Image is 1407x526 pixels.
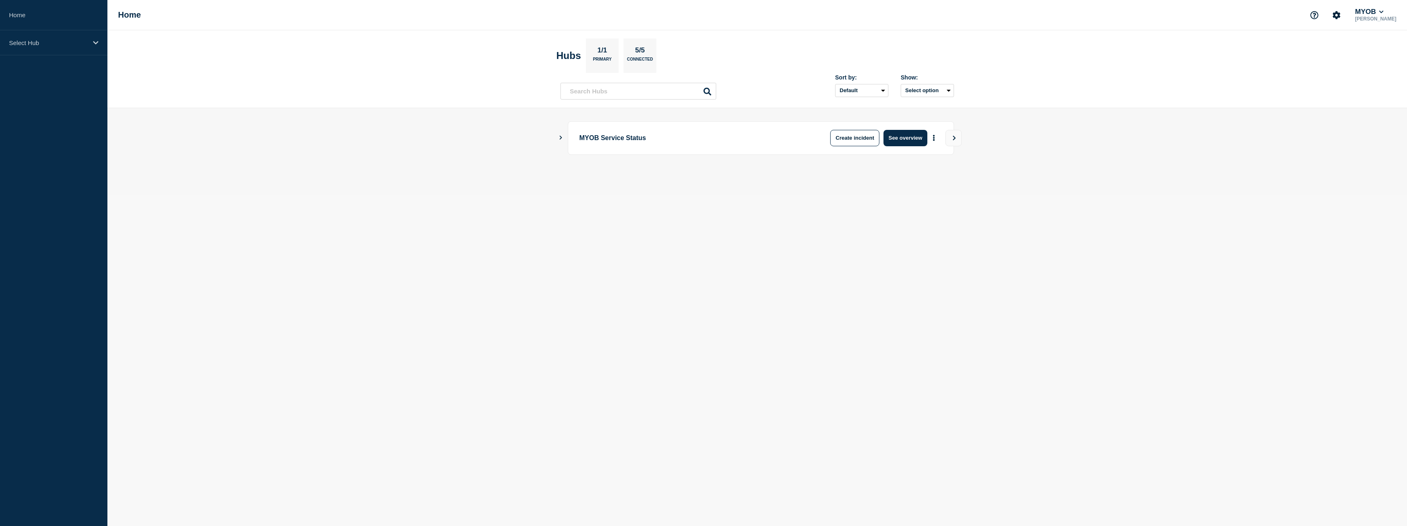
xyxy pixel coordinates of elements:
[835,84,888,97] select: Sort by
[830,130,879,146] button: Create incident
[901,84,954,97] button: Select option
[1306,7,1323,24] button: Support
[1353,16,1398,22] p: [PERSON_NAME]
[1328,7,1345,24] button: Account settings
[594,46,610,57] p: 1/1
[883,130,927,146] button: See overview
[627,57,653,66] p: Connected
[556,50,581,61] h2: Hubs
[632,46,648,57] p: 5/5
[929,130,939,145] button: More actions
[593,57,612,66] p: Primary
[945,130,962,146] button: View
[118,10,141,20] h1: Home
[835,74,888,81] div: Sort by:
[579,130,806,146] p: MYOB Service Status
[560,83,716,100] input: Search Hubs
[9,39,88,46] p: Select Hub
[1353,8,1385,16] button: MYOB
[559,135,563,141] button: Show Connected Hubs
[901,74,954,81] div: Show:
